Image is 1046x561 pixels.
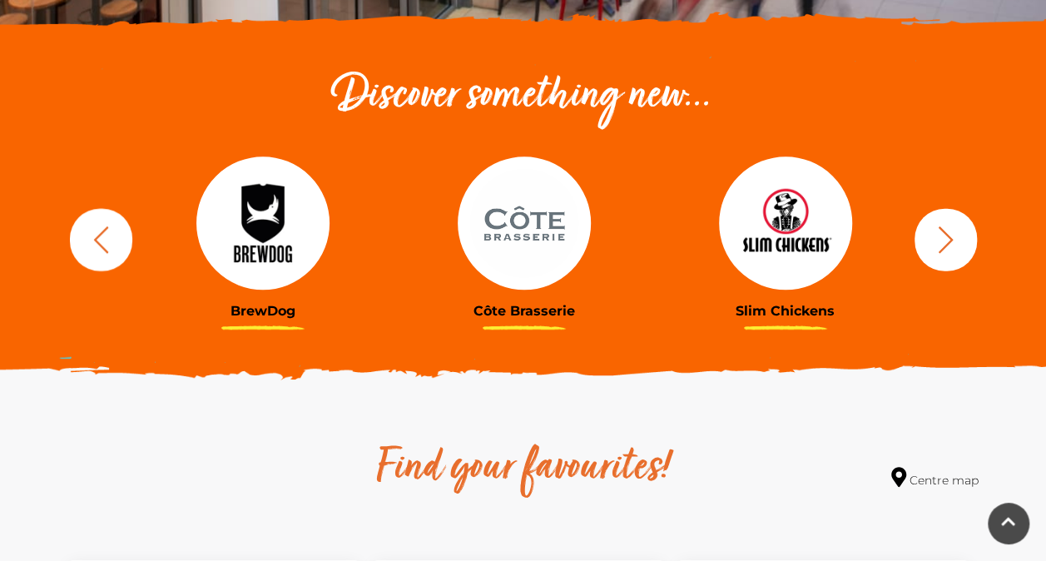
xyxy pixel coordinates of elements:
a: Côte Brasserie [406,156,642,319]
h3: Côte Brasserie [406,303,642,319]
h2: Find your favourites! [220,442,827,495]
a: Slim Chickens [667,156,904,319]
h3: BrewDog [145,303,381,319]
a: Centre map [891,467,979,489]
h2: Discover something new... [62,70,985,123]
a: BrewDog [145,156,381,319]
h3: Slim Chickens [667,303,904,319]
